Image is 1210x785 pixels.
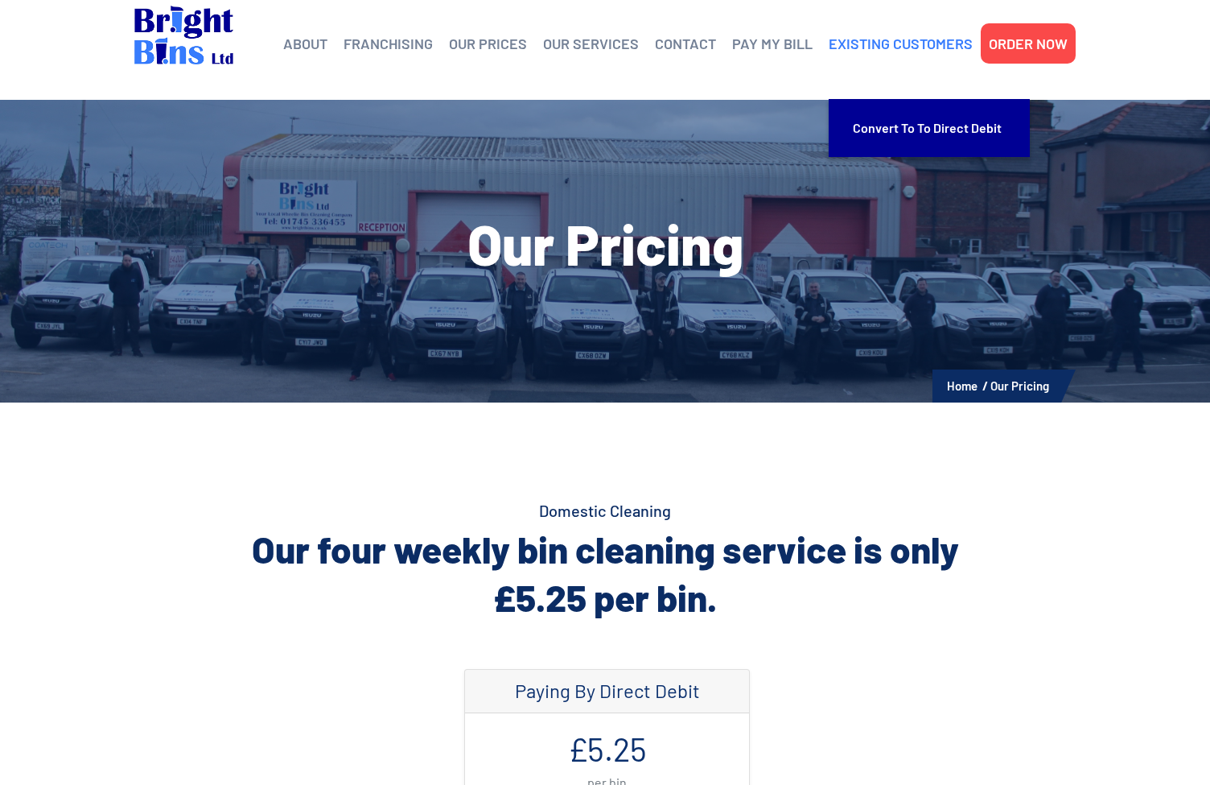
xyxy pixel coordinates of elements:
[543,31,639,56] a: OUR SERVICES
[990,375,1049,396] li: Our Pricing
[134,525,1076,622] h2: Our four weekly bin cleaning service is only £5.25 per bin.
[989,31,1068,56] a: ORDER NOW
[655,31,716,56] a: CONTACT
[947,378,977,393] a: Home
[481,729,733,768] h1: £5.25
[732,31,813,56] a: PAY MY BILL
[481,680,733,703] h4: Paying By Direct Debit
[853,107,1006,149] a: Convert to To Direct Debit
[829,31,973,56] a: EXISTING CUSTOMERS
[449,31,527,56] a: OUR PRICES
[134,499,1076,522] h4: Domestic Cleaning
[283,31,327,56] a: ABOUT
[344,31,433,56] a: FRANCHISING
[134,215,1076,271] h1: Our Pricing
